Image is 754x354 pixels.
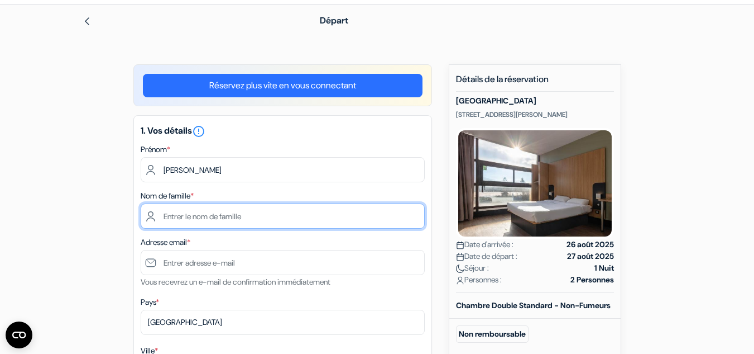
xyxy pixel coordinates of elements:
[456,96,614,106] h5: [GEOGRAPHIC_DATA]
[6,322,32,348] button: Ouvrir le widget CMP
[141,144,170,155] label: Prénom
[320,15,348,26] span: Départ
[567,251,614,262] strong: 27 août 2025
[456,74,614,92] h5: Détails de la réservation
[456,262,489,274] span: Séjour :
[141,296,159,308] label: Pays
[456,241,464,249] img: calendar.svg
[456,265,464,273] img: moon.svg
[141,237,190,248] label: Adresse email
[83,17,92,26] img: left_arrow.svg
[456,276,464,285] img: user_icon.svg
[141,250,425,275] input: Entrer adresse e-mail
[141,190,194,202] label: Nom de famille
[143,74,422,97] a: Réservez plus vite en vous connectant
[141,277,330,287] small: Vous recevrez un e-mail de confirmation immédiatement
[456,300,611,310] b: Chambre Double Standard - Non-Fumeurs
[141,204,425,229] input: Entrer le nom de famille
[566,239,614,251] strong: 26 août 2025
[456,253,464,261] img: calendar.svg
[456,251,517,262] span: Date de départ :
[594,262,614,274] strong: 1 Nuit
[192,125,205,138] i: error_outline
[456,274,502,286] span: Personnes :
[141,125,425,138] h5: 1. Vos détails
[456,110,614,119] p: [STREET_ADDRESS][PERSON_NAME]
[456,239,513,251] span: Date d'arrivée :
[141,157,425,182] input: Entrez votre prénom
[570,274,614,286] strong: 2 Personnes
[192,125,205,136] a: error_outline
[456,325,529,343] small: Non remboursable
